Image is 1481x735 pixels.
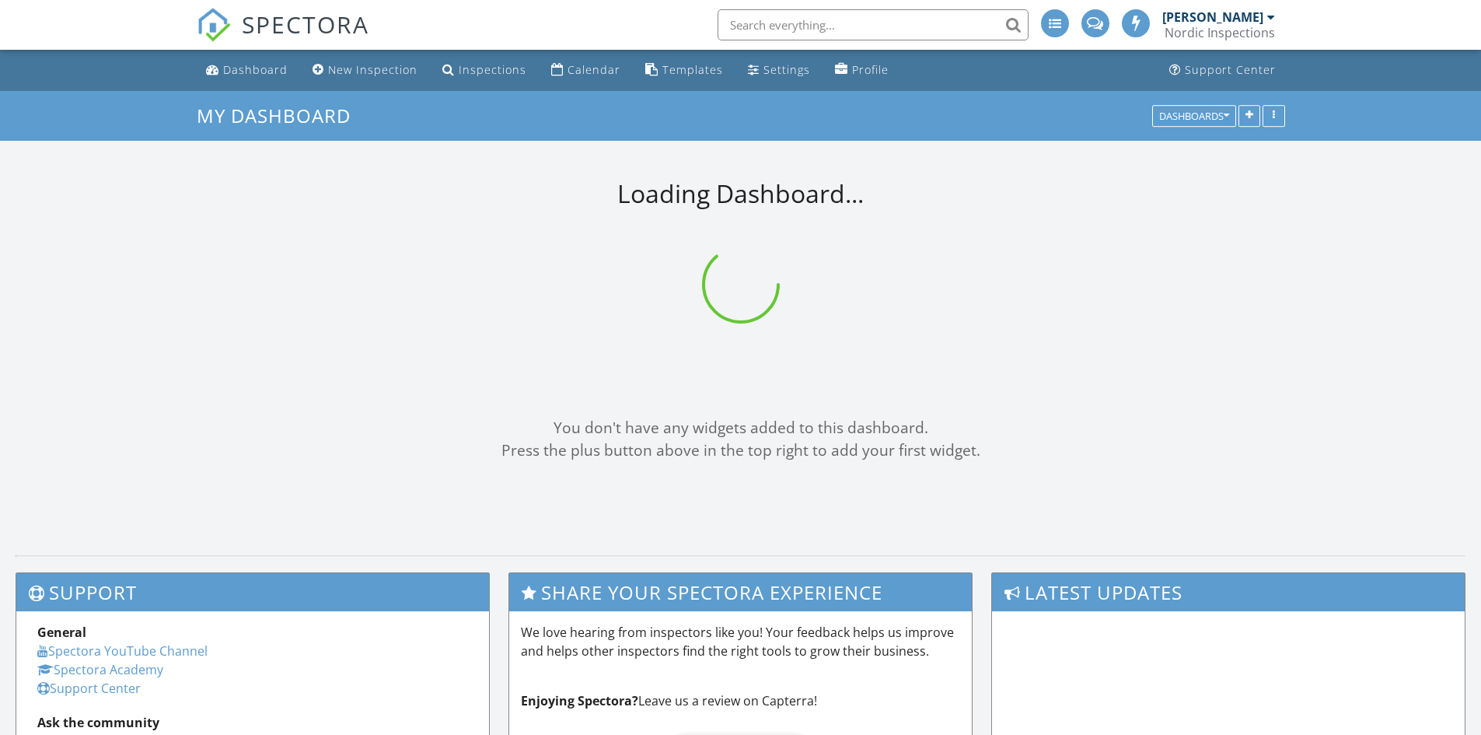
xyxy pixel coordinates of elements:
a: Settings [742,56,816,85]
div: Inspections [459,62,526,77]
img: The Best Home Inspection Software - Spectora [197,8,231,42]
h3: Latest Updates [992,573,1465,611]
a: Calendar [545,56,627,85]
div: Support Center [1185,62,1276,77]
a: Support Center [37,680,141,697]
p: We love hearing from inspectors like you! Your feedback helps us improve and helps other inspecto... [521,623,961,660]
div: Calendar [568,62,620,77]
p: Leave us a review on Capterra! [521,691,961,710]
div: Dashboards [1159,110,1229,121]
a: My Dashboard [197,103,364,128]
button: Dashboards [1152,105,1236,127]
strong: Enjoying Spectora? [521,692,638,709]
div: Settings [763,62,810,77]
a: Templates [639,56,729,85]
div: Templates [662,62,723,77]
a: Profile [829,56,895,85]
a: Spectora Academy [37,661,163,678]
div: Profile [852,62,889,77]
a: New Inspection [306,56,424,85]
a: Support Center [1163,56,1282,85]
div: You don't have any widgets added to this dashboard. [16,417,1465,439]
div: Press the plus button above in the top right to add your first widget. [16,439,1465,462]
h3: Share Your Spectora Experience [509,573,973,611]
span: SPECTORA [242,8,369,40]
div: Nordic Inspections [1165,25,1275,40]
a: Dashboard [200,56,294,85]
a: Spectora YouTube Channel [37,642,208,660]
div: [PERSON_NAME] [1162,9,1263,25]
h3: Support [16,573,489,611]
a: SPECTORA [197,21,369,54]
div: Ask the community [37,713,468,732]
div: Dashboard [223,62,288,77]
a: Inspections [436,56,533,85]
input: Search everything... [718,9,1029,40]
div: New Inspection [328,62,417,77]
strong: General [37,624,86,641]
